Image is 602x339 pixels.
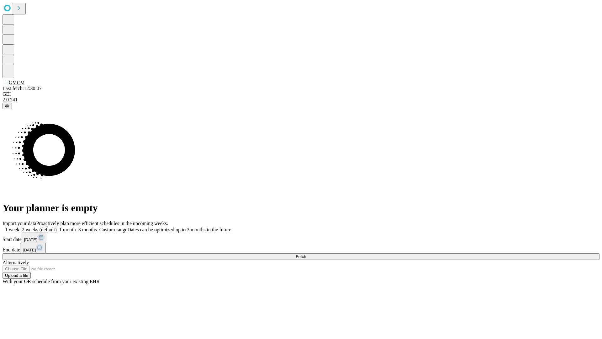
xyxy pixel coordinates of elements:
[3,91,599,97] div: GEI
[3,279,100,284] span: With your OR schedule from your existing EHR
[3,97,599,103] div: 2.0.241
[99,227,127,232] span: Custom range
[5,104,9,108] span: @
[5,227,19,232] span: 1 week
[296,254,306,259] span: Fetch
[59,227,76,232] span: 1 month
[3,260,29,265] span: Alternatively
[3,202,599,214] h1: Your planner is empty
[3,233,599,243] div: Start date
[22,233,47,243] button: [DATE]
[127,227,232,232] span: Dates can be optimized up to 3 months in the future.
[24,237,37,242] span: [DATE]
[3,253,599,260] button: Fetch
[3,103,12,109] button: @
[78,227,97,232] span: 3 months
[23,248,36,252] span: [DATE]
[22,227,57,232] span: 2 weeks (default)
[36,221,168,226] span: Proactively plan more efficient schedules in the upcoming weeks.
[3,221,36,226] span: Import your data
[9,80,25,85] span: GMCM
[20,243,46,253] button: [DATE]
[3,272,31,279] button: Upload a file
[3,86,42,91] span: Last fetch: 12:30:07
[3,243,599,253] div: End date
